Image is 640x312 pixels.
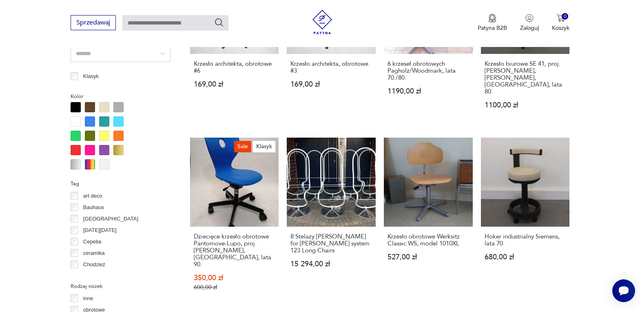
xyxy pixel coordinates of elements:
iframe: Smartsupp widget button [612,279,635,302]
h3: Dziecięce krzesło obrotowe Pantomove-Lupo, proj. [PERSON_NAME], [GEOGRAPHIC_DATA], lata 90. [194,233,275,268]
h3: Hoker industrialny Siemens, lata 70. [485,233,566,247]
p: Zaloguj [520,24,539,32]
div: 0 [562,13,569,20]
h3: Krzesło architekta, obrotowe #6 [194,60,275,74]
p: Tag [71,179,171,188]
a: Hoker industrialny Siemens, lata 70.Hoker industrialny Siemens, lata 70.680,00 zł [481,138,570,307]
button: Patyna B2B [478,14,507,32]
p: art deco [83,192,102,201]
p: 15 294,00 zł [290,261,372,267]
img: Patyna - sklep z meblami i dekoracjami vintage [310,10,334,34]
button: Sprzedawaj [71,15,116,30]
p: 600,00 zł [194,284,275,291]
a: 8 Stelaży VERNER PANTON for FRITZ HANSEN system 123 Long Chairs8 Stelaży [PERSON_NAME] for [PERSO... [287,138,376,307]
a: Sprzedawaj [71,20,116,26]
p: Rodzaj nóżek [71,282,171,291]
p: 169,00 zł [290,81,372,88]
button: Zaloguj [520,14,539,32]
p: Klasyk [83,72,99,81]
p: Cepelia [83,237,101,246]
p: 1100,00 zł [485,102,566,109]
a: SaleKlasykDziecięce krzesło obrotowe Pantomove-Lupo, proj. V. Panton, VS, lata 90.Dziecięce krzes... [190,138,279,307]
a: Ikona medaluPatyna B2B [478,14,507,32]
h3: Krzesło architekta, obrotowe #3 [290,60,372,74]
p: 527,00 zł [388,254,469,261]
img: Ikona koszyka [557,14,565,22]
h3: Krzesło biurowe SE 41, proj. [PERSON_NAME], [PERSON_NAME], [GEOGRAPHIC_DATA], lata 80. [485,60,566,95]
p: Chodzież [83,260,105,269]
p: 169,00 zł [194,81,275,88]
p: Bauhaus [83,203,104,212]
a: Krzesło obrotowe Werksitz Classic WS, model 1010XLKrzesło obrotowe Werksitz Classic WS, model 101... [384,138,473,307]
h3: 6 krzeseł obrotowych Pagholz/Woodmark, lata 70./80. [388,60,469,81]
img: Ikonka użytkownika [525,14,534,22]
p: 1190,00 zł [388,88,469,95]
p: ceramika [83,249,105,258]
p: 350,00 zł [194,274,275,281]
button: Szukaj [214,18,224,27]
p: Patyna B2B [478,24,507,32]
h3: 8 Stelaży [PERSON_NAME] for [PERSON_NAME] system 123 Long Chairs [290,233,372,254]
img: Ikona medalu [488,14,496,23]
p: Ćmielów [83,272,104,281]
p: 680,00 zł [485,254,566,261]
p: Koszyk [552,24,569,32]
h3: Krzesło obrotowe Werksitz Classic WS, model 1010XL [388,233,469,247]
button: 0Koszyk [552,14,569,32]
p: inne [83,294,93,303]
p: [DATE][DATE] [83,226,117,235]
p: [GEOGRAPHIC_DATA] [83,214,138,223]
p: Kolor [71,92,171,101]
